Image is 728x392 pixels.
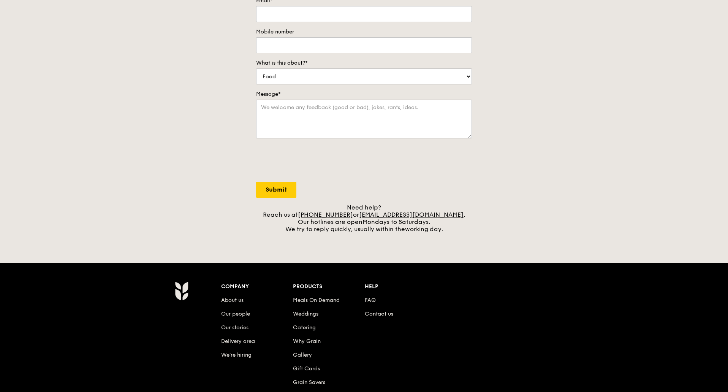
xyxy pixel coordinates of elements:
a: Gift Cards [293,365,320,372]
a: Catering [293,324,316,331]
a: Grain Savers [293,379,325,386]
a: Weddings [293,311,318,317]
label: Message* [256,90,472,98]
a: [PHONE_NUMBER] [298,211,353,218]
div: Products [293,281,365,292]
a: [EMAIL_ADDRESS][DOMAIN_NAME] [359,211,464,218]
label: Mobile number [256,28,472,36]
a: Our people [221,311,250,317]
a: We’re hiring [221,352,252,358]
a: Contact us [365,311,393,317]
img: Grain [175,281,188,300]
label: What is this about?* [256,59,472,67]
a: Why Grain [293,338,321,344]
a: Meals On Demand [293,297,340,303]
div: Need help? Reach us at or . Our hotlines are open We try to reply quickly, usually within the [256,204,472,233]
a: FAQ [365,297,376,303]
input: Submit [256,182,296,198]
div: Help [365,281,437,292]
div: Company [221,281,293,292]
a: Our stories [221,324,248,331]
span: working day. [405,225,443,233]
span: Mondays to Saturdays. [362,218,430,225]
a: Gallery [293,352,312,358]
iframe: reCAPTCHA [256,146,372,176]
a: Delivery area [221,338,255,344]
a: About us [221,297,244,303]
